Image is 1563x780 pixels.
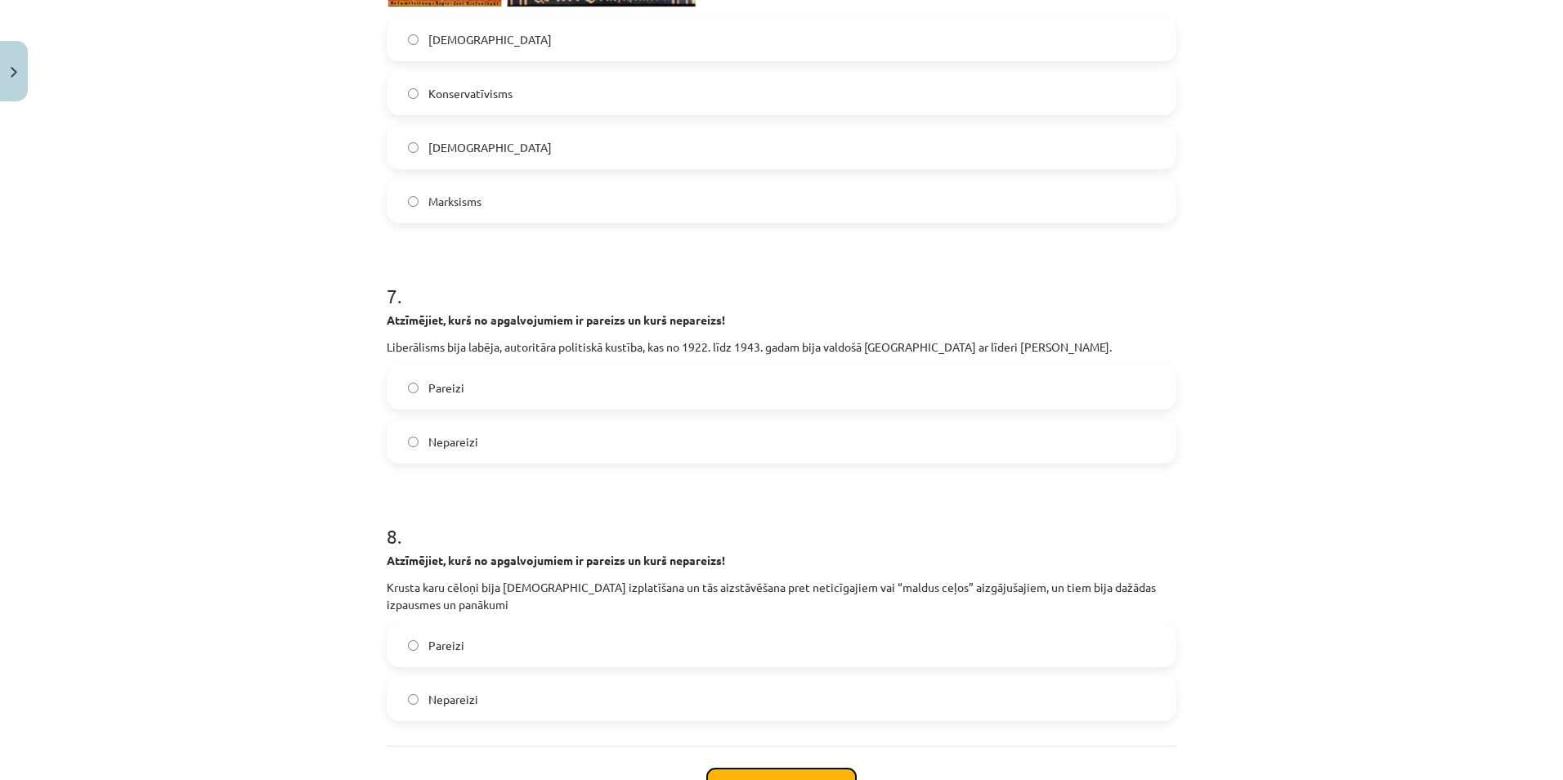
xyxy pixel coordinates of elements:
input: Pareizi [408,383,419,393]
input: [DEMOGRAPHIC_DATA] [408,34,419,45]
span: Nepareizi [428,433,478,451]
strong: Atzīmējiet, kurš no apgalvojumiem ir pareizs un kurš nepareizs! [387,553,725,567]
h1: 8 . [387,496,1176,547]
input: [DEMOGRAPHIC_DATA] [408,142,419,153]
span: [DEMOGRAPHIC_DATA] [428,31,552,48]
input: Marksisms [408,196,419,207]
input: Nepareizi [408,437,419,447]
input: Nepareizi [408,694,419,705]
img: icon-close-lesson-0947bae3869378f0d4975bcd49f059093ad1ed9edebbc8119c70593378902aed.svg [11,67,17,78]
p: Krusta karu cēloņi bija [DEMOGRAPHIC_DATA] izplatīšana un tās aizstāvēšana pret neticīgajiem vai ... [387,579,1176,613]
span: Nepareizi [428,691,478,708]
input: Pareizi [408,640,419,651]
input: Konservatīvisms [408,88,419,99]
b: Atzīmējiet, kurš no apgalvojumiem ir pareizs un kurš nepareizs! [387,312,725,327]
span: Marksisms [428,193,481,210]
p: Liberālisms bija labēja, autoritāra politiskā kustība, kas no 1922. līdz 1943. gadam bija valdošā... [387,338,1176,356]
span: Pareizi [428,379,464,397]
h1: 7 . [387,256,1176,307]
span: Konservatīvisms [428,85,513,102]
span: [DEMOGRAPHIC_DATA] [428,139,552,156]
span: Pareizi [428,637,464,654]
